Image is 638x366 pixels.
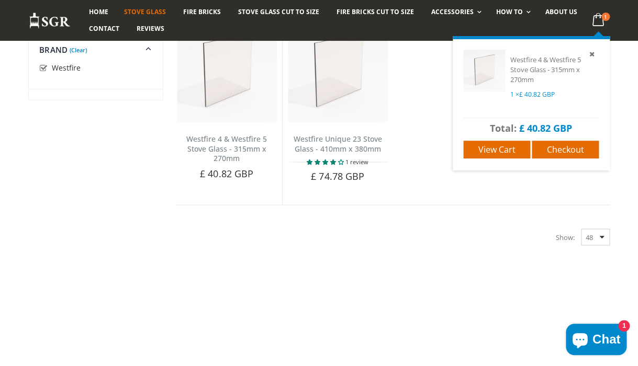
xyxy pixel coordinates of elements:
[183,7,221,16] span: Fire Bricks
[329,4,421,20] a: Fire Bricks Cut To Size
[210,187,254,196] span: Add to Cart
[137,24,164,33] span: Reviews
[81,20,127,37] a: Contact
[188,181,264,202] button: Add to Cart
[547,144,584,155] span: Checkout
[299,184,375,204] button: Add to Cart
[587,48,599,60] a: Remove item
[321,189,365,199] span: Add to Cart
[230,4,327,20] a: Stove Glass Cut To Size
[238,7,319,16] span: Stove Glass Cut To Size
[81,4,116,20] a: Home
[538,4,585,20] a: About us
[52,63,81,73] span: Westfire
[307,158,345,166] span: 4.00 stars
[545,7,577,16] span: About us
[496,7,523,16] span: How To
[29,12,71,29] img: Stove Glass Replacement
[294,134,382,154] a: Westfire Unique 23 Stove Glass - 410mm x 380mm
[177,22,277,122] img: Westfire 4 & 5 Stove Glass
[89,24,119,33] span: Contact
[124,7,166,16] span: Stove Glass
[129,20,172,37] a: Reviews
[200,167,253,180] span: £ 40.82 GBP
[116,4,174,20] a: Stove Glass
[556,228,575,245] span: Show:
[431,7,473,16] span: Accessories
[519,90,555,99] span: £ 40.82 GBP
[89,7,108,16] span: Home
[311,170,364,182] span: £ 74.78 GBP
[601,13,610,21] span: 1
[288,22,388,122] img: Westfire Unique 23 Stove Glass
[588,10,609,31] a: 1
[463,50,505,92] img: Westfire 4 & Westfire 5 Stove Glass - 315mm x 270mm
[337,7,413,16] span: Fire Bricks Cut To Size
[70,49,87,51] a: (Clear)
[490,122,517,134] span: Total:
[519,122,572,134] span: £ 40.82 GBP
[510,55,581,84] a: Westfire 4 & Westfire 5 Stove Glass - 315mm x 270mm
[186,134,267,164] a: Westfire 4 & Westfire 5 Stove Glass - 315mm x 270mm
[345,158,368,166] span: 1 review
[488,4,536,20] a: How To
[532,141,599,159] a: Checkout
[39,44,68,55] span: Brand
[510,90,555,99] span: 1 ×
[463,141,530,159] a: View cart
[175,4,229,20] a: Fire Bricks
[423,4,486,20] a: Accessories
[563,324,630,358] inbox-online-store-chat: Shopify online store chat
[478,144,516,155] span: View cart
